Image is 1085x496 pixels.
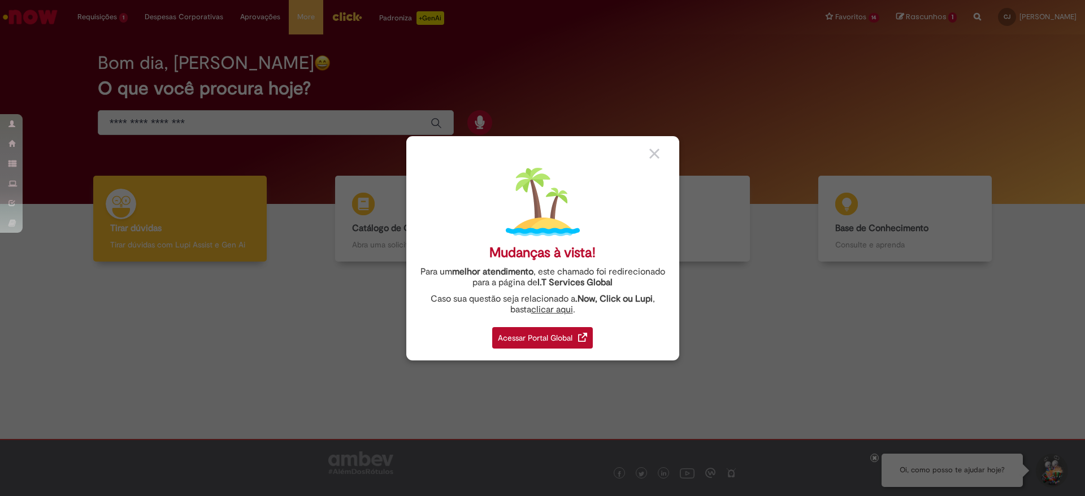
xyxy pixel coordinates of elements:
div: Acessar Portal Global [492,327,593,349]
img: redirect_link.png [578,333,587,342]
img: close_button_grey.png [649,149,659,159]
div: Caso sua questão seja relacionado a , basta . [415,294,671,315]
a: Acessar Portal Global [492,321,593,349]
img: island.png [506,165,580,239]
strong: melhor atendimento [452,266,533,277]
div: Para um , este chamado foi redirecionado para a página de [415,267,671,288]
div: Mudanças à vista! [489,245,596,261]
a: clicar aqui [531,298,573,315]
a: I.T Services Global [537,271,613,288]
strong: .Now, Click ou Lupi [575,293,653,304]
